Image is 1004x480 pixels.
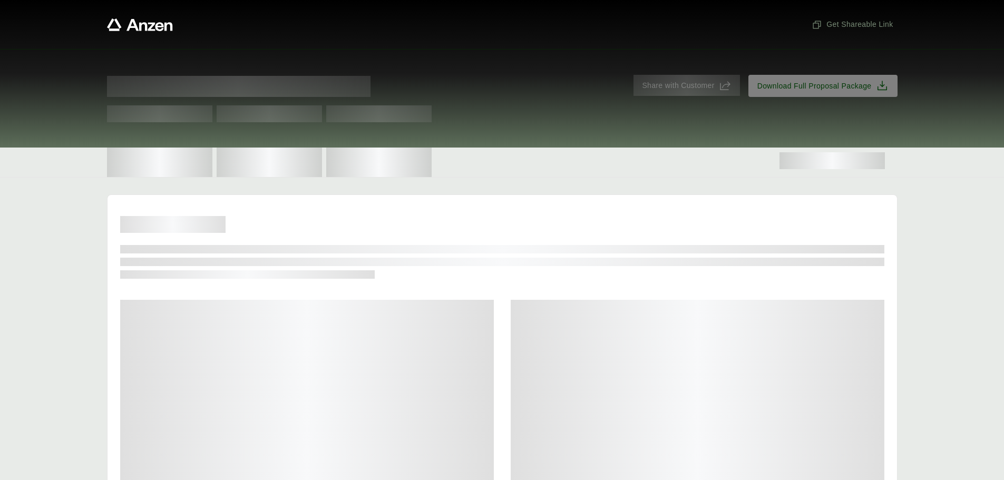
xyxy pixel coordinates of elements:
span: Proposal for [107,76,371,97]
a: Anzen website [107,18,173,31]
span: Test [217,105,322,122]
span: Get Shareable Link [812,19,893,30]
span: Share with Customer [642,80,714,91]
span: Test [107,105,212,122]
button: Get Shareable Link [807,15,897,34]
span: Test [326,105,432,122]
